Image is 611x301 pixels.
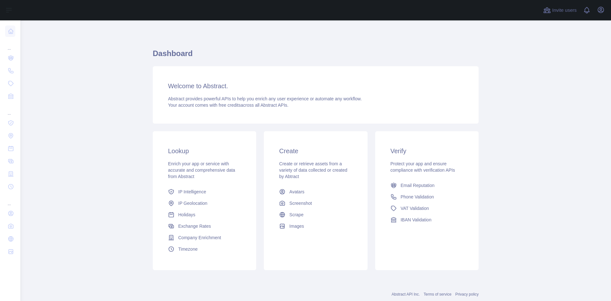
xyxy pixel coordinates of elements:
span: Scrape [289,211,303,218]
span: Screenshot [289,200,312,206]
span: Company Enrichment [178,234,221,241]
div: ... [5,38,15,51]
span: Invite users [552,7,577,14]
h3: Create [279,147,352,155]
span: Create or retrieve assets from a variety of data collected or created by Abtract [279,161,347,179]
span: free credits [219,103,241,108]
span: Your account comes with across all Abstract APIs. [168,103,288,108]
span: Enrich your app or service with accurate and comprehensive data from Abstract [168,161,235,179]
span: Protect your app and ensure compliance with verification APIs [390,161,455,173]
a: Timezone [165,243,243,255]
a: Phone Validation [388,191,466,203]
h1: Dashboard [153,48,479,64]
a: Terms of service [424,292,451,297]
span: Holidays [178,211,195,218]
h3: Lookup [168,147,241,155]
a: Images [277,220,355,232]
span: Phone Validation [401,194,434,200]
span: IP Intelligence [178,189,206,195]
div: ... [5,103,15,116]
div: ... [5,194,15,206]
span: Avatars [289,189,304,195]
span: IBAN Validation [401,217,432,223]
span: Abstract provides powerful APIs to help you enrich any user experience or automate any workflow. [168,96,362,101]
a: Privacy policy [455,292,479,297]
a: Exchange Rates [165,220,243,232]
span: Email Reputation [401,182,435,189]
a: Abstract API Inc. [392,292,420,297]
button: Invite users [542,5,578,15]
h3: Verify [390,147,463,155]
a: IP Geolocation [165,197,243,209]
a: VAT Validation [388,203,466,214]
span: VAT Validation [401,205,429,211]
span: Exchange Rates [178,223,211,229]
span: Timezone [178,246,198,252]
h3: Welcome to Abstract. [168,82,463,90]
a: Email Reputation [388,180,466,191]
a: Company Enrichment [165,232,243,243]
a: Holidays [165,209,243,220]
a: Avatars [277,186,355,197]
span: Images [289,223,304,229]
a: IP Intelligence [165,186,243,197]
a: Screenshot [277,197,355,209]
span: IP Geolocation [178,200,207,206]
a: IBAN Validation [388,214,466,226]
a: Scrape [277,209,355,220]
